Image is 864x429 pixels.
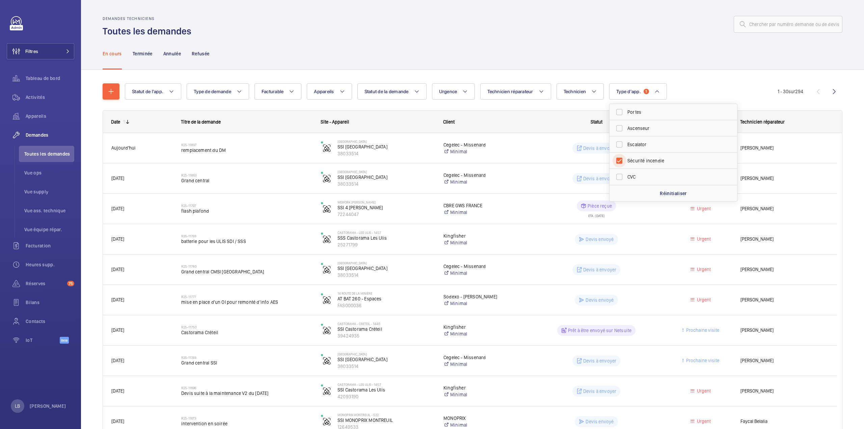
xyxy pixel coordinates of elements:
[588,211,604,217] div: ETA : [DATE]
[181,264,312,268] h2: R25-11780
[181,204,312,208] h2: R25-11797
[734,16,842,33] input: Chercher par numéro demande ou de devis
[443,233,522,239] p: Kingfisher
[181,208,312,214] span: flash plafond
[24,151,74,157] span: Toutes les demandes
[181,359,312,366] span: Grand central SSI
[67,281,74,286] span: 75
[323,326,331,334] img: fire_alarm.svg
[480,83,551,100] button: Technicien réparateur
[26,337,60,344] span: IoT
[564,89,586,94] span: Technicien
[696,297,711,302] span: Urgent
[337,322,435,326] p: Castorama - CRETEIL - 1440
[364,89,409,94] span: Statut de la demande
[443,422,522,428] a: Minimal
[627,109,720,115] span: Portes
[337,413,435,417] p: MONOPRIX MONTREUIL - 522
[337,139,435,143] p: [GEOGRAPHIC_DATA]
[181,295,312,299] h2: R25-11777
[337,326,435,332] p: SSI Castorama Créteil
[568,327,632,334] p: Prêt à être envoyé sur Netsuite
[337,235,435,241] p: SSS Castorama Les Ulis
[740,119,785,125] span: Technicien réparateur
[740,296,829,304] span: [PERSON_NAME]
[111,267,124,272] span: [DATE]
[337,150,435,157] p: 38033514
[591,119,602,125] span: Statut
[337,272,435,278] p: 38033514
[696,206,711,211] span: Urgent
[337,363,435,370] p: 38033514
[133,50,153,57] p: Terminée
[337,170,435,174] p: [GEOGRAPHIC_DATA]
[111,358,124,363] span: [DATE]
[111,388,124,394] span: [DATE]
[111,297,124,302] span: [DATE]
[181,416,312,420] h2: R25-11673
[103,25,195,37] h1: Toutes les demandes
[439,89,457,94] span: Urgence
[337,200,435,204] p: WeWork [PERSON_NAME]
[337,261,435,265] p: [GEOGRAPHIC_DATA]
[586,418,614,425] p: Devis envoyé
[7,43,74,59] button: Filtres
[696,236,711,242] span: Urgent
[181,234,312,238] h2: R25-11793
[443,361,522,368] a: Minimal
[181,299,312,305] span: mise en place d'un OI pour remonté d'info AES
[337,211,435,218] p: 72244047
[583,266,617,273] p: Devis à envoyer
[254,83,302,100] button: Facturable
[685,358,719,363] span: Prochaine visite
[443,270,522,276] a: Minimal
[181,119,221,125] span: Titre de la demande
[740,235,829,243] span: [PERSON_NAME]
[181,390,312,397] span: Devis suite à la maintenance V2 du [DATE]
[337,181,435,187] p: 38033514
[337,241,435,248] p: 25271799
[740,175,829,182] span: [PERSON_NAME]
[194,89,231,94] span: Type de demande
[323,266,331,274] img: fire_alarm.svg
[26,94,74,101] span: Activités
[778,89,803,94] span: 1 - 30 294
[26,318,74,325] span: Contacts
[111,236,124,242] span: [DATE]
[337,291,435,295] p: 14 Route de la Minière
[357,83,427,100] button: Statut de la demande
[323,387,331,395] img: fire_alarm.svg
[323,144,331,152] img: fire_alarm.svg
[111,206,124,211] span: [DATE]
[111,119,120,125] div: Date
[24,169,74,176] span: Vue ops
[262,89,284,94] span: Facturable
[337,352,435,356] p: [GEOGRAPHIC_DATA]
[26,75,74,82] span: Tableau de bord
[181,420,312,427] span: intervention en soirée
[432,83,475,100] button: Urgence
[181,355,312,359] h2: R25-11749
[586,297,614,303] p: Devis envoyé
[111,327,124,333] span: [DATE]
[616,89,641,94] span: Type d'app.
[337,393,435,400] p: 42093190
[443,141,522,148] p: Cegelec - Missenard
[25,48,38,55] span: Filtres
[443,179,522,185] a: Minimal
[685,327,719,333] span: Prochaine visite
[740,387,829,395] span: [PERSON_NAME]
[740,418,829,425] span: Faycal Belalia
[26,299,74,306] span: Bilans
[337,332,435,339] p: 39424935
[443,324,522,330] p: Kingfisher
[660,190,687,197] p: Réinitialiser
[181,147,312,154] span: remplacement du DM
[443,391,522,398] a: Minimal
[696,267,711,272] span: Urgent
[443,384,522,391] p: Kingfisher
[443,330,522,337] a: Minimal
[323,296,331,304] img: fire_alarm.svg
[696,419,711,424] span: Urgent
[103,50,122,57] p: En cours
